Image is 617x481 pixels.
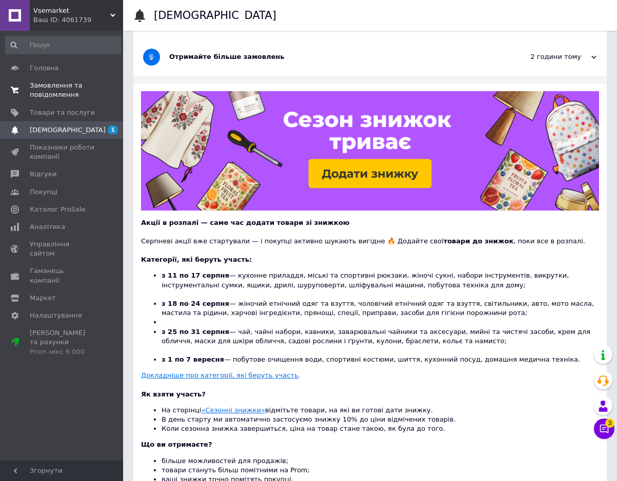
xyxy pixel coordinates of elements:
[141,227,599,246] div: Серпневі акції вже стартували — і покупці активно шукають вигідне 🔥 Додайте свої , поки все в роз...
[5,36,121,54] input: Пошук
[30,240,95,258] span: Управління сайтом
[162,424,599,433] li: Коли сезонна знижка завершиться, ціна на товар стане такою, як була до того.
[33,6,110,15] span: Vsemarket
[162,415,599,424] li: В день старту ми автоматично застосуємо знижку 10% до ціни відмічених товарів.
[30,294,56,303] span: Маркет
[141,390,206,398] b: Як взяти участь?
[162,328,229,336] b: з 25 по 31 серпня
[162,299,599,318] li: — жіночий етнічний одяг та взуття, чоловічий етнічний одяг та взуття, світильники, авто, мото мас...
[108,126,118,134] span: 1
[30,222,65,232] span: Аналітика
[162,300,229,307] b: з 18 по 24 серпня
[162,355,599,364] li: — побутове очищення води, спортивні костюми, шиття, кухонний посуд, домашня медична техніка.
[30,205,85,214] span: Каталог ProSale
[30,311,82,320] span: Налаштування
[169,52,494,61] div: Отримайте більше замовлень
[444,237,514,245] b: товари до знижок
[33,15,123,25] div: Ваш ID: 4061739
[30,170,56,179] span: Відгуки
[30,187,57,197] span: Покупці
[141,371,301,379] a: Докладніше про категорії, які беруть участь.
[141,371,298,379] u: Докладніше про категорії, які беруть участь
[30,126,106,135] span: [DEMOGRAPHIC_DATA]
[201,406,265,414] a: «Сезонні знижки»
[162,271,599,299] li: — кухонне приладдя, міські та спортивні рюкзаки, жіночі сукні, набори інструментів, викрутки, інс...
[30,266,95,285] span: Гаманець компанії
[30,81,95,99] span: Замовлення та повідомлення
[30,328,95,357] span: [PERSON_NAME] та рахунки
[30,108,95,117] span: Товари та послуги
[162,406,599,415] li: На сторінці відмітьте товари, на які ви готові дати знижку.
[154,9,276,22] h1: [DEMOGRAPHIC_DATA]
[605,419,614,428] span: 3
[30,143,95,161] span: Показники роботи компанії
[141,256,252,263] b: Категорії, які беруть участь:
[162,327,599,355] li: — чай, чайні набори, кавники, заварювальні чайники та аксесуари, мийні та чистячі засоби, крем дл...
[141,441,212,448] b: Що ви отримаєте?
[594,419,614,439] button: Чат з покупцем3
[494,52,596,61] div: 2 години тому
[162,271,229,279] b: з 11 по 17 серпня
[141,219,349,226] b: Акції в розпалі — саме час додати товари зі знижкою
[162,456,599,466] li: більше можливостей для продажів;
[162,466,599,475] li: товари стануть більш помітними на Prom;
[30,64,58,73] span: Головна
[162,355,224,363] b: з 1 по 7 вересня
[30,347,95,357] div: Prom мікс 6 000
